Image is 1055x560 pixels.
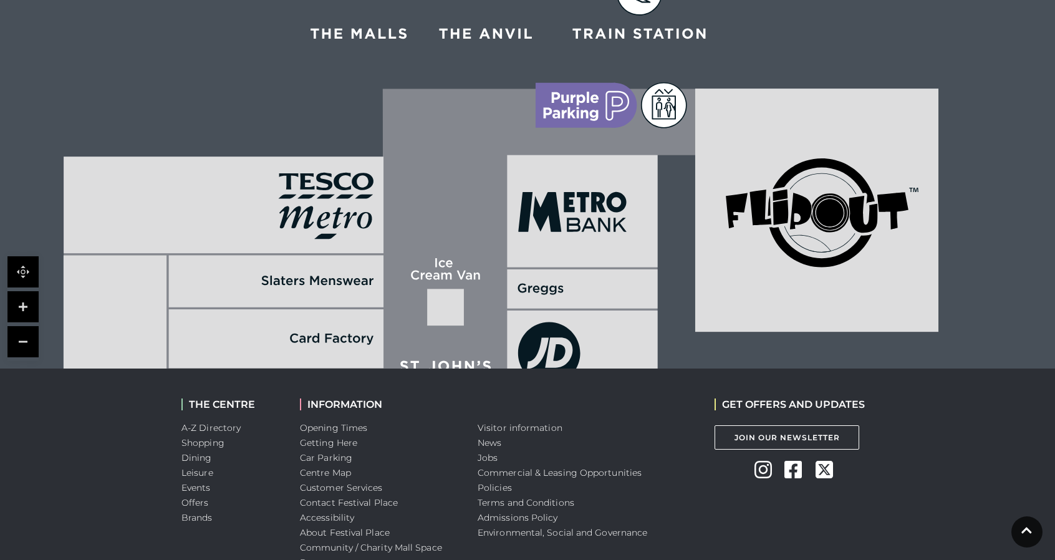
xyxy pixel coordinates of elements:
h2: INFORMATION [300,398,459,410]
h2: THE CENTRE [181,398,281,410]
a: A-Z Directory [181,422,241,433]
a: Events [181,482,211,493]
a: Contact Festival Place [300,497,398,508]
a: Accessibility [300,512,354,523]
a: Jobs [478,452,498,463]
a: Terms and Conditions [478,497,574,508]
a: Opening Times [300,422,367,433]
a: News [478,437,501,448]
h2: GET OFFERS AND UPDATES [715,398,865,410]
a: Admissions Policy [478,512,558,523]
a: About Festival Place [300,527,390,538]
a: Centre Map [300,467,351,478]
a: Leisure [181,467,213,478]
a: Policies [478,482,512,493]
a: Brands [181,512,213,523]
a: Car Parking [300,452,352,463]
a: Environmental, Social and Governance [478,527,647,538]
a: Dining [181,452,212,463]
a: Shopping [181,437,224,448]
a: Getting Here [300,437,357,448]
a: Visitor information [478,422,562,433]
a: Commercial & Leasing Opportunities [478,467,642,478]
a: Join Our Newsletter [715,425,859,450]
a: Customer Services [300,482,383,493]
a: Offers [181,497,209,508]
